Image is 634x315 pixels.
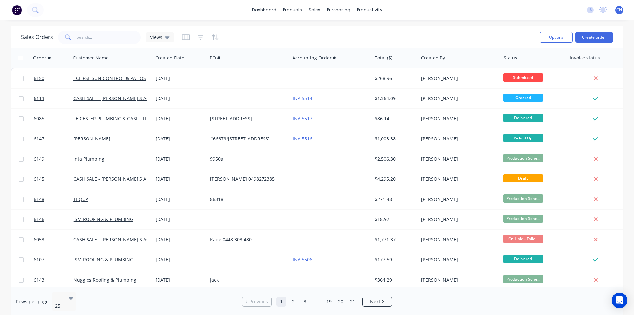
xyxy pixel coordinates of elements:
div: purchasing [324,5,354,15]
div: [DATE] [156,156,205,162]
div: [PERSON_NAME] [421,136,494,142]
span: Picked Up [503,134,543,142]
span: 6113 [34,95,44,102]
div: $268.96 [375,75,414,82]
div: Total ($) [375,55,392,61]
input: Search... [77,31,141,44]
a: JSM ROOFING & PLUMBING [73,216,133,222]
div: Created Date [155,55,184,61]
span: Submitted [503,73,543,82]
a: INV-5517 [293,115,312,122]
div: [PERSON_NAME] [421,95,494,102]
a: JSM ROOFING & PLUMBING [73,256,133,263]
div: [PERSON_NAME] [421,236,494,243]
span: 6085 [34,115,44,122]
a: INV-5516 [293,136,312,142]
div: Status [504,55,517,61]
a: 6148 [34,189,73,209]
a: 6149 [34,149,73,169]
div: $364.29 [375,277,414,283]
div: [DATE] [156,236,205,243]
button: Create order [575,32,613,43]
a: 6113 [34,89,73,108]
a: Page 19 [324,297,334,307]
div: Open Intercom Messenger [612,293,627,308]
a: 6107 [34,250,73,270]
div: $18.97 [375,216,414,223]
a: 6053 [34,230,73,250]
div: PO # [210,55,220,61]
a: INV-5514 [293,95,312,101]
div: [PERSON_NAME] [421,176,494,182]
span: 6145 [34,176,44,182]
a: ECLIPSE SUN CONTROL & PATIOS [73,75,146,81]
span: 6107 [34,256,44,263]
a: CASH SALE - [PERSON_NAME]'S ACCOUNT [73,236,165,243]
div: [DATE] [156,196,205,203]
div: $4,295.20 [375,176,414,182]
div: Created By [421,55,445,61]
div: $2,506.30 [375,156,414,162]
span: 6143 [34,277,44,283]
ul: Pagination [239,297,395,307]
a: 6146 [34,210,73,229]
div: #66679/[STREET_ADDRESS] [210,136,283,142]
span: Production Sche... [503,215,543,223]
a: Next page [363,298,392,305]
span: On Hold - Follo... [503,235,543,243]
div: $1,003.38 [375,136,414,142]
span: Next [370,298,380,305]
a: INV-5506 [293,256,312,263]
a: CASH SALE - [PERSON_NAME]'S ACCOUNT [73,176,165,182]
a: Nuggies Roofing & Plumbing [73,277,136,283]
span: 6149 [34,156,44,162]
span: 6150 [34,75,44,82]
div: [DATE] [156,256,205,263]
div: [PERSON_NAME] [421,115,494,122]
div: [PERSON_NAME] 0498272385 [210,176,283,182]
div: [PERSON_NAME] [421,277,494,283]
a: Page 20 [336,297,346,307]
div: [PERSON_NAME] [421,216,494,223]
button: Options [540,32,573,43]
a: Page 3 [300,297,310,307]
div: [DATE] [156,216,205,223]
div: Kade 0448 303 480 [210,236,283,243]
div: products [280,5,305,15]
a: dashboard [249,5,280,15]
div: productivity [354,5,386,15]
div: [PERSON_NAME] [421,75,494,82]
div: [DATE] [156,115,205,122]
div: 86318 [210,196,283,203]
a: Previous page [242,298,271,305]
span: 6146 [34,216,44,223]
div: 25 [55,303,63,309]
span: Delivered [503,114,543,122]
div: [DATE] [156,95,205,102]
div: Order # [33,55,51,61]
div: sales [305,5,324,15]
div: [DATE] [156,75,205,82]
div: $1,364.09 [375,95,414,102]
a: Page 2 [288,297,298,307]
a: Inta Plumbing [73,156,104,162]
span: Rows per page [16,298,49,305]
span: 6053 [34,236,44,243]
span: Previous [249,298,268,305]
a: [PERSON_NAME] [73,136,110,142]
a: LEICESTER PLUMBING & GASFITTING [73,115,153,122]
div: [DATE] [156,136,205,142]
div: [PERSON_NAME] [421,196,494,203]
span: Delivered [503,255,543,263]
div: [PERSON_NAME] [421,156,494,162]
a: Jump forward [312,297,322,307]
span: Draft [503,174,543,182]
a: 6147 [34,129,73,149]
a: 6150 [34,68,73,88]
h1: Sales Orders [21,34,53,40]
span: CN [616,7,622,13]
a: 6143 [34,270,73,290]
div: $177.59 [375,256,414,263]
a: CASH SALE - [PERSON_NAME]'S ACCOUNT [73,95,165,101]
a: Page 21 [348,297,358,307]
